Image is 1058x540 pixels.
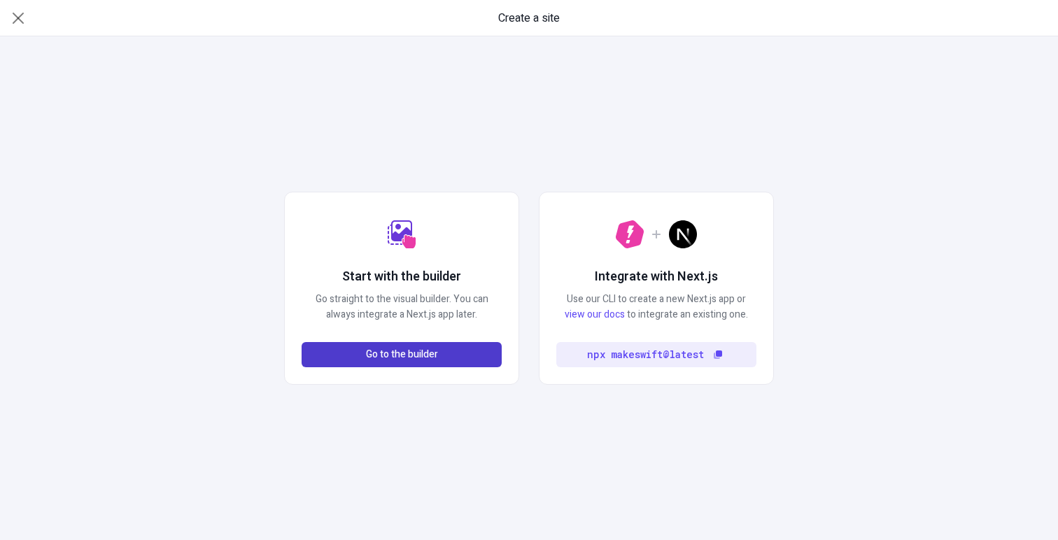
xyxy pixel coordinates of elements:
[498,10,560,27] span: Create a site
[556,292,756,322] p: Use our CLI to create a new Next.js app or to integrate an existing one.
[302,292,502,322] p: Go straight to the visual builder. You can always integrate a Next.js app later.
[565,307,625,322] a: view our docs
[342,268,461,286] h2: Start with the builder
[302,342,502,367] button: Go to the builder
[595,268,718,286] h2: Integrate with Next.js
[587,347,704,362] code: npx makeswift@latest
[366,347,438,362] span: Go to the builder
